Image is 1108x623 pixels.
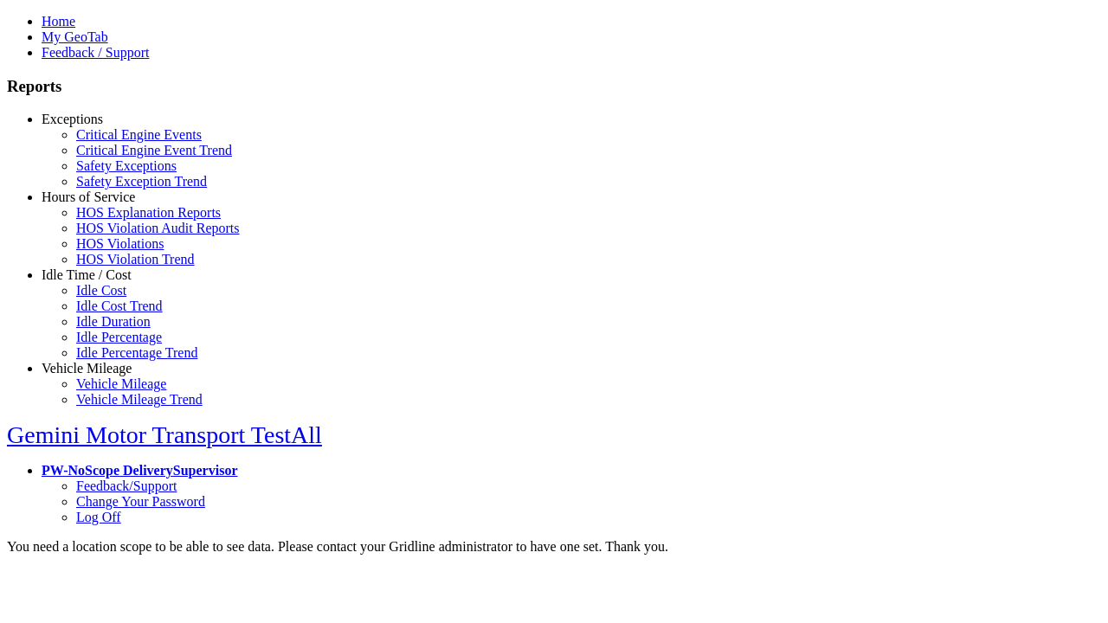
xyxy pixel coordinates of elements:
h3: Reports [7,77,1101,96]
a: Safety Exception Trend [76,174,207,189]
a: Vehicle Mileage [42,361,132,376]
a: HOS Violations [76,236,164,251]
a: Feedback/Support [76,478,177,493]
a: Log Off [76,510,121,524]
a: Idle Duration [76,314,151,329]
a: Gemini Motor Transport TestAll [7,421,322,448]
a: Idle Cost [76,283,126,298]
a: Hours of Service [42,189,135,204]
a: Safety Exceptions [76,158,177,173]
a: Idle Time / Cost [42,267,132,282]
a: PW-NoScope DeliverySupervisor [42,463,237,478]
a: HOS Violation Trend [76,252,195,267]
a: Vehicle Mileage [76,376,166,391]
a: Critical Engine Event Trend [76,143,232,157]
a: HOS Violation Audit Reports [76,221,240,235]
a: Exceptions [42,112,103,126]
div: You need a location scope to be able to see data. Please contact your Gridline administrator to h... [7,539,1101,555]
a: Home [42,14,75,29]
a: Idle Cost Trend [76,299,163,313]
a: My GeoTab [42,29,108,44]
a: Idle Percentage [76,330,162,344]
a: Critical Engine Events [76,127,202,142]
a: Change Your Password [76,494,205,509]
a: Vehicle Mileage Trend [76,392,203,407]
a: Idle Percentage Trend [76,345,197,360]
a: Feedback / Support [42,45,149,60]
a: HOS Explanation Reports [76,205,221,220]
